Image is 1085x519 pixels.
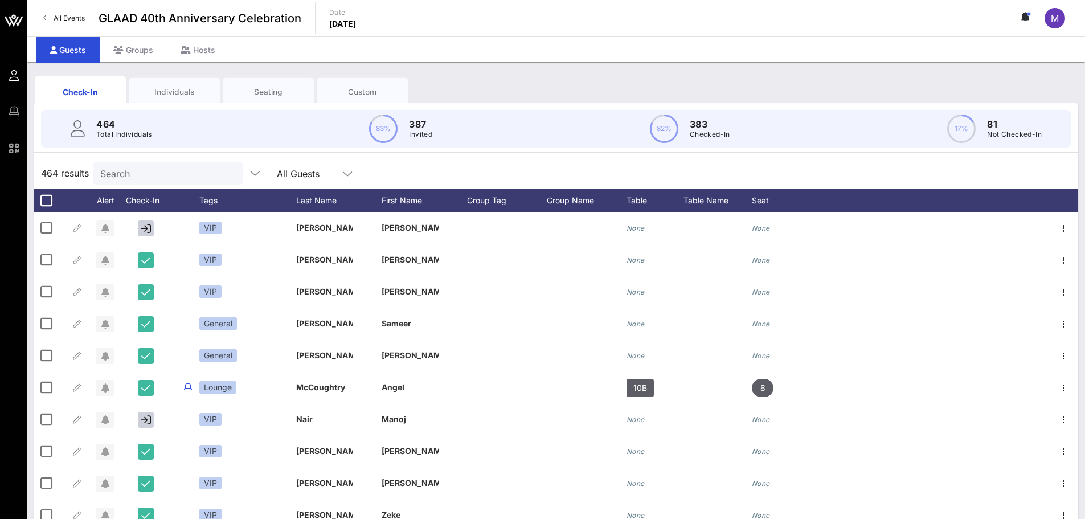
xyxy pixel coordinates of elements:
div: General [199,349,237,362]
div: Hosts [167,37,229,63]
p: Date [329,7,357,18]
div: Check-In [43,86,117,98]
p: Angel [382,371,439,403]
a: All Events [36,9,92,27]
p: [PERSON_NAME] [296,340,353,371]
p: [PERSON_NAME] [382,276,439,308]
div: VIP [199,285,222,298]
p: [PERSON_NAME] [296,435,353,467]
span: M [1051,13,1059,24]
p: 383 [690,117,730,131]
i: None [627,224,645,232]
p: Sameer [382,308,439,340]
p: [DATE] [329,18,357,30]
p: Invited [409,129,432,140]
div: Lounge [199,381,236,394]
div: Last Name [296,189,382,212]
i: None [752,479,770,488]
div: Tags [199,189,296,212]
div: VIP [199,413,222,426]
i: None [627,447,645,456]
i: None [752,320,770,328]
div: Check-In [120,189,177,212]
i: None [752,415,770,424]
i: None [752,288,770,296]
p: [PERSON_NAME] [296,244,353,276]
div: First Name [382,189,467,212]
p: [PERSON_NAME] [296,467,353,499]
i: None [752,352,770,360]
p: [PERSON_NAME] [296,308,353,340]
p: Manoj [382,403,439,435]
span: All Events [54,14,85,22]
p: 464 [96,117,152,131]
i: None [627,479,645,488]
div: All Guests [270,162,361,185]
div: Alert [91,189,120,212]
i: None [752,447,770,456]
div: VIP [199,445,222,457]
i: None [627,256,645,264]
p: [PERSON_NAME] [382,340,439,371]
p: Total Individuals [96,129,152,140]
div: VIP [199,254,222,266]
span: 10B [633,379,647,397]
div: General [199,317,237,330]
p: [PERSON_NAME] [296,212,353,244]
span: GLAAD 40th Anniversary Celebration [99,10,301,27]
p: Nair [296,403,353,435]
div: M [1045,8,1065,28]
div: VIP [199,222,222,234]
p: [PERSON_NAME] [382,435,439,467]
div: Custom [325,87,399,97]
div: Seat [752,189,809,212]
p: [PERSON_NAME] [296,276,353,308]
i: None [627,352,645,360]
span: 8 [760,379,765,397]
p: McCoughtry [296,371,353,403]
p: [PERSON_NAME] [382,467,439,499]
i: None [627,320,645,328]
p: Not Checked-In [987,129,1042,140]
p: 387 [409,117,432,131]
div: Guests [36,37,100,63]
div: Group Tag [467,189,547,212]
i: None [627,288,645,296]
div: All Guests [277,169,320,179]
p: Checked-In [690,129,730,140]
i: None [752,224,770,232]
p: [PERSON_NAME] [382,244,439,276]
i: None [627,415,645,424]
div: VIP [199,477,222,489]
p: 81 [987,117,1042,131]
span: 464 results [41,166,89,180]
div: Groups [100,37,167,63]
div: Table [627,189,683,212]
div: Table Name [683,189,752,212]
div: Individuals [137,87,211,97]
p: [PERSON_NAME] [382,212,439,244]
i: None [752,256,770,264]
div: Seating [231,87,305,97]
div: Group Name [547,189,627,212]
